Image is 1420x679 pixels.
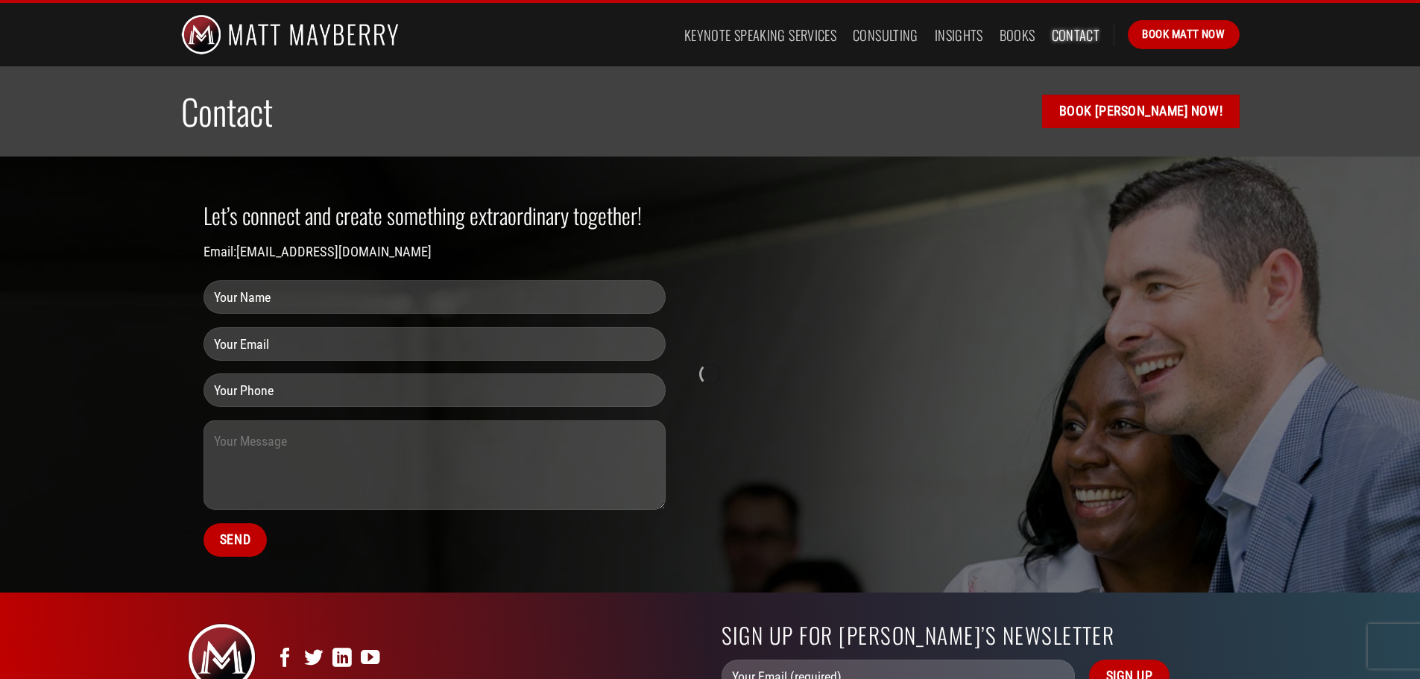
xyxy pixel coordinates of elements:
[203,327,666,361] input: Your Email
[684,22,836,48] a: Keynote Speaking Services
[1000,22,1035,48] a: Books
[935,22,983,48] a: Insights
[1042,95,1239,128] a: Book [PERSON_NAME] Now!
[332,648,351,669] a: Follow on LinkedIn
[1059,101,1222,122] span: Book [PERSON_NAME] Now!
[181,85,273,137] span: Contact
[236,244,432,259] a: [EMAIL_ADDRESS][DOMAIN_NAME]
[1128,20,1239,48] a: Book Matt Now
[1142,25,1225,43] span: Book Matt Now
[203,201,666,230] h2: Let’s connect and create something extraordinary together!
[722,622,1240,648] h2: Sign up for [PERSON_NAME]’s Newsletter
[361,648,379,669] a: Follow on YouTube
[203,373,666,407] input: Your Phone
[203,523,268,557] input: Send
[203,241,666,262] p: Email:
[203,280,666,569] form: Contact form
[181,3,400,66] img: Matt Mayberry
[203,280,666,314] input: Your Name
[304,648,323,669] a: Follow on Twitter
[853,22,918,48] a: Consulting
[276,648,294,669] a: Follow on Facebook
[1052,22,1100,48] a: Contact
